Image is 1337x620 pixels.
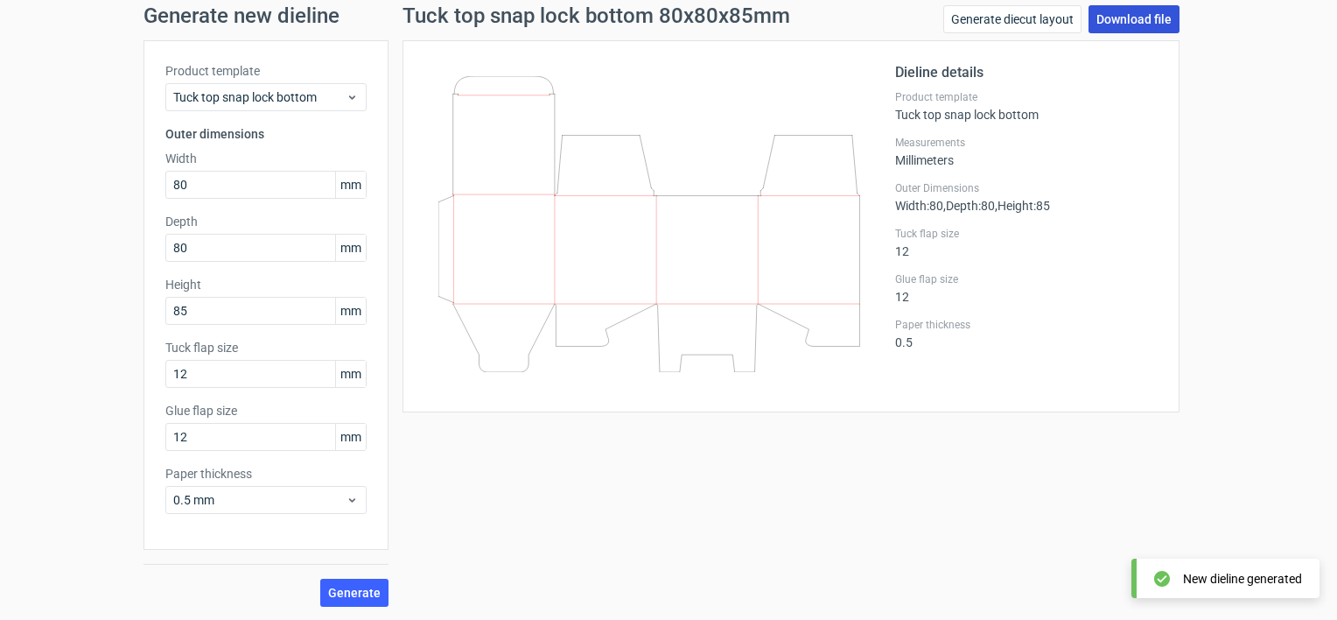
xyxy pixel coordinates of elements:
[165,465,367,483] label: Paper thickness
[165,62,367,80] label: Product template
[328,587,381,599] span: Generate
[165,125,367,143] h3: Outer dimensions
[173,88,346,106] span: Tuck top snap lock bottom
[335,424,366,450] span: mm
[895,272,1158,304] div: 12
[143,5,1193,26] h1: Generate new dieline
[165,150,367,167] label: Width
[320,579,388,607] button: Generate
[995,199,1050,213] span: , Height : 85
[943,199,995,213] span: , Depth : 80
[895,62,1158,83] h2: Dieline details
[895,90,1158,104] label: Product template
[165,213,367,230] label: Depth
[165,339,367,356] label: Tuck flap size
[895,318,1158,349] div: 0.5
[895,272,1158,286] label: Glue flap size
[335,298,366,324] span: mm
[335,235,366,261] span: mm
[895,136,1158,167] div: Millimeters
[335,172,366,198] span: mm
[173,491,346,509] span: 0.5 mm
[943,5,1081,33] a: Generate diecut layout
[895,199,943,213] span: Width : 80
[895,318,1158,332] label: Paper thickness
[895,227,1158,241] label: Tuck flap size
[1183,570,1302,588] div: New dieline generated
[402,5,790,26] h1: Tuck top snap lock bottom 80x80x85mm
[165,276,367,293] label: Height
[165,402,367,419] label: Glue flap size
[895,181,1158,195] label: Outer Dimensions
[335,361,366,387] span: mm
[895,136,1158,150] label: Measurements
[1088,5,1179,33] a: Download file
[895,90,1158,122] div: Tuck top snap lock bottom
[895,227,1158,258] div: 12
